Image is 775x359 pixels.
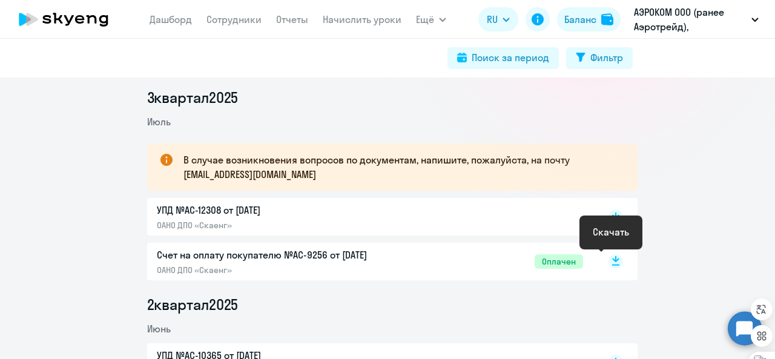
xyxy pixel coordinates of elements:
span: Оплачен [535,254,583,269]
p: ОАНО ДПО «Скаенг» [157,220,411,231]
div: Скачать [593,225,629,239]
div: Фильтр [590,50,623,65]
p: Счет на оплату покупателю №AC-9256 от [DATE] [157,248,411,262]
button: АЭРОКОМ ООО (ранее Аэротрейд), [GEOGRAPHIC_DATA], ООО [628,5,765,34]
p: УПД №AC-12308 от [DATE] [157,203,411,217]
a: Счет на оплату покупателю №AC-9256 от [DATE]ОАНО ДПО «Скаенг»Оплачен [157,248,583,275]
span: Июнь [147,323,171,335]
a: Сотрудники [206,13,262,25]
button: Фильтр [566,47,633,69]
span: Ещё [416,12,434,27]
a: Отчеты [276,13,308,25]
button: RU [478,7,518,31]
span: Июль [147,116,171,128]
li: 2 квартал 2025 [147,295,638,314]
p: В случае возникновения вопросов по документам, напишите, пожалуйста, на почту [EMAIL_ADDRESS][DOM... [183,153,616,182]
span: RU [487,12,498,27]
img: balance [601,13,613,25]
button: Ещё [416,7,446,31]
div: Баланс [564,12,596,27]
button: Поиск за период [447,47,559,69]
p: ОАНО ДПО «Скаенг» [157,265,411,275]
button: Балансbalance [557,7,621,31]
a: Начислить уроки [323,13,401,25]
a: УПД №AC-12308 от [DATE]ОАНО ДПО «Скаенг» [157,203,583,231]
li: 3 квартал 2025 [147,88,638,107]
div: Поиск за период [472,50,549,65]
p: АЭРОКОМ ООО (ранее Аэротрейд), [GEOGRAPHIC_DATA], ООО [634,5,747,34]
a: Дашборд [150,13,192,25]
